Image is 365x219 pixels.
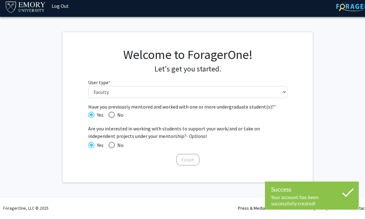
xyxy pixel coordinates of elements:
div: Your account has been successfully created! [271,194,352,207]
mat-radio-group: Have you previously mentored and worked with one or more undergraduate student(s)? [88,110,287,119]
h4: Let's get you started. [88,65,287,74]
span: No [115,141,124,149]
iframe: Chat [5,191,27,214]
div: ForagerOne, LLC © 2025 [3,197,48,219]
span: No [115,111,124,119]
i: - Optional [186,133,207,139]
button: Finish [176,154,200,166]
span: Have you previously mentored and worked with one or more undergraduate student(s)? [88,103,287,110]
label: User type [88,79,110,86]
div: Success [271,185,352,194]
span: Are you interested in working with students to support your work/and or take on independent proje... [88,125,287,140]
span: Yes [94,141,104,149]
span: Yes [94,111,104,119]
h1: Welcome to ForagerOne! [88,47,287,62]
a: Press & Media [238,205,265,211]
